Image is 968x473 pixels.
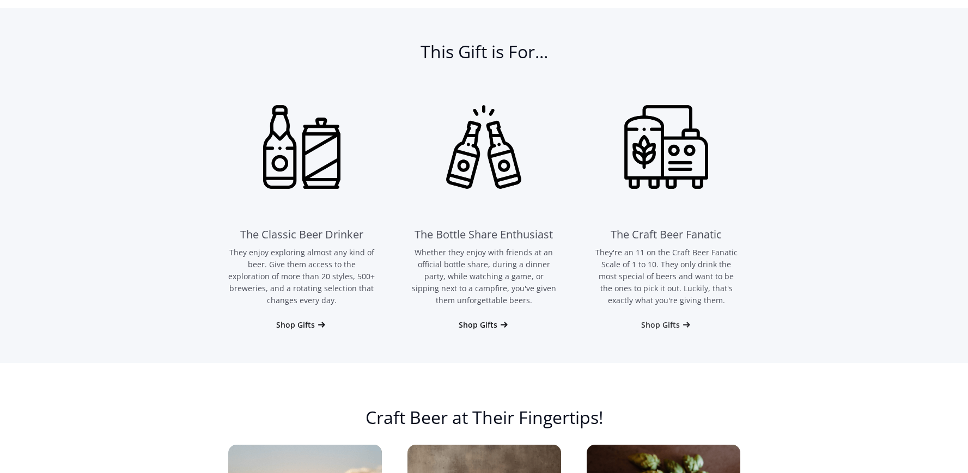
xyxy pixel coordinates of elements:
div: The Bottle Share Enthusiast [415,226,553,243]
p: Whether they enjoy with friends at an official bottle share, during a dinner party, while watchin... [410,247,558,306]
h2: This Gift is For... [228,41,740,73]
p: They enjoy exploring almost any kind of beer. Give them access to the exploration of more than 20... [228,247,376,306]
a: Shop Gifts [459,320,509,330]
a: Shop Gifts [641,320,692,330]
div: The Craft Beer Fanatic [611,226,722,243]
h2: Craft Beer at Their Fingertips! [228,407,740,439]
div: Shop Gifts [641,320,680,330]
div: Shop Gifts [276,320,315,330]
div: Shop Gifts [459,320,497,330]
p: They're an 11 on the Craft Beer Fanatic Scale of 1 to 10. They only drink the most special of bee... [593,247,740,306]
div: The Classic Beer Drinker [240,226,363,243]
a: Shop Gifts [276,320,327,330]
